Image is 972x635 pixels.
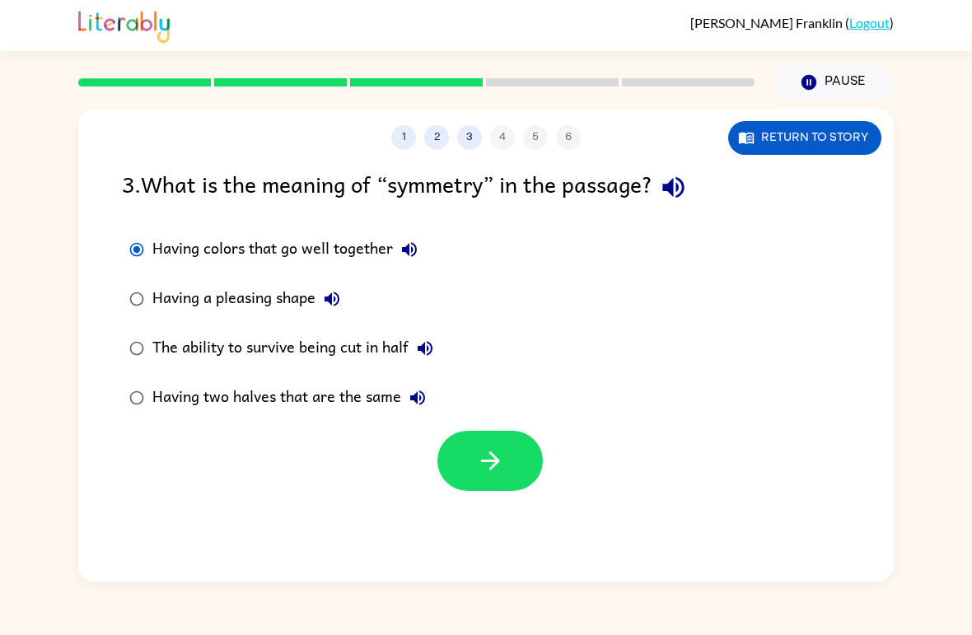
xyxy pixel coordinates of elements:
[315,282,348,315] button: Having a pleasing shape
[152,332,442,365] div: The ability to survive being cut in half
[152,233,426,266] div: Having colors that go well together
[391,125,416,150] button: 1
[409,332,442,365] button: The ability to survive being cut in half
[774,63,894,101] button: Pause
[690,15,894,30] div: ( )
[122,166,850,208] div: 3 . What is the meaning of “symmetry” in the passage?
[849,15,890,30] a: Logout
[424,125,449,150] button: 2
[393,233,426,266] button: Having colors that go well together
[152,282,348,315] div: Having a pleasing shape
[728,121,881,155] button: Return to story
[690,15,845,30] span: [PERSON_NAME] Franklin
[401,381,434,414] button: Having two halves that are the same
[152,381,434,414] div: Having two halves that are the same
[78,7,170,43] img: Literably
[457,125,482,150] button: 3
